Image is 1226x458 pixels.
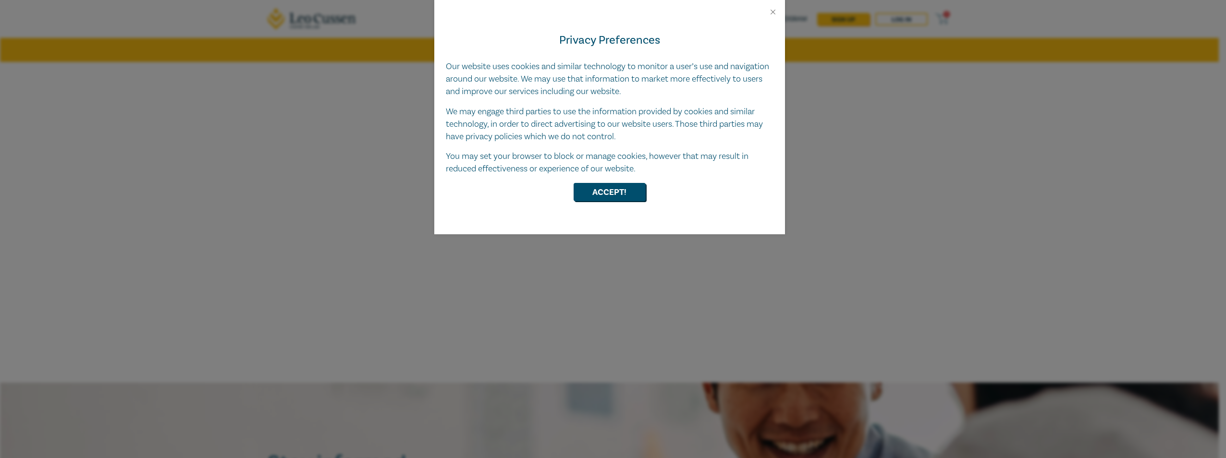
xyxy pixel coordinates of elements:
p: You may set your browser to block or manage cookies, however that may result in reduced effective... [446,150,773,175]
p: We may engage third parties to use the information provided by cookies and similar technology, in... [446,106,773,143]
p: Our website uses cookies and similar technology to monitor a user’s use and navigation around our... [446,60,773,98]
h4: Privacy Preferences [446,32,773,49]
button: Close [769,8,777,16]
button: Accept! [574,183,646,201]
